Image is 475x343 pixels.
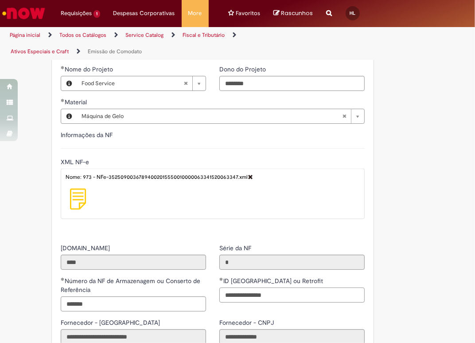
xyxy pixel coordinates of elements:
[219,244,253,252] span: Somente leitura - Série da NF
[219,65,268,73] span: Dono do Projeto
[11,48,69,55] a: Ativos Especiais e Craft
[274,9,313,17] a: No momento, sua lista de rascunhos tem 0 Itens
[61,76,77,91] button: Nome do Projeto, Visualizar este registro Food Service
[219,76,365,91] input: Dono do Projeto
[88,48,142,55] a: Emissão de Comodato
[82,76,183,91] span: Food Service
[113,9,175,18] span: Despesas Corporativas
[219,288,365,303] input: ID Parceiro do Armazém ou Retrofit
[82,109,343,123] span: Máquina de Gelo
[77,109,365,123] a: Máquina de GeloLimpar campo Material
[65,98,89,106] span: Necessários - Material
[61,255,206,270] input: No.NF
[68,189,89,210] img: icon-article-document.png
[65,65,115,73] span: Necessários - Nome do Projeto
[61,277,200,294] span: Número da NF de Armazenagem ou Conserto de Referência
[61,296,206,311] input: Número da NF de Armazenagem ou Conserto de Referência
[61,66,65,69] span: Obrigatório Preenchido
[61,99,65,102] span: Obrigatório Preenchido
[63,173,362,184] div: Nome: 973 - NFe-35250900367894002015550010000063341520063347.xml
[350,10,355,16] span: HL
[125,32,164,39] a: Service Catalog
[77,76,206,91] a: Food ServiceLimpar campo Nome do Projeto
[1,4,47,22] img: ServiceNow
[223,277,325,285] span: ID [GEOGRAPHIC_DATA] ou Retrofit
[61,277,65,281] span: Obrigatório Preenchido
[61,158,91,166] span: XML NF-e
[61,319,162,327] span: Somente leitura - Fornecedor - Nome
[93,10,100,18] span: 1
[61,9,92,18] span: Requisições
[179,76,192,91] abbr: Limpar campo Nome do Projeto
[59,32,106,39] a: Todos os Catálogos
[219,277,223,281] span: Obrigatório Preenchido
[183,32,225,39] a: Fiscal e Tributário
[248,174,253,180] a: Delete
[219,319,276,327] span: Somente leitura - Fornecedor - CNPJ
[61,244,112,252] span: Somente leitura - No.NF
[61,109,77,123] button: Material, Visualizar este registro Máquina de Gelo
[338,109,351,123] abbr: Limpar campo Material
[61,131,113,139] label: Informações da NF
[236,9,261,18] span: Favoritos
[188,9,202,18] span: More
[219,255,365,270] input: Série da NF
[7,27,270,60] ul: Trilhas de página
[281,9,313,17] span: Rascunhos
[10,32,40,39] a: Página inicial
